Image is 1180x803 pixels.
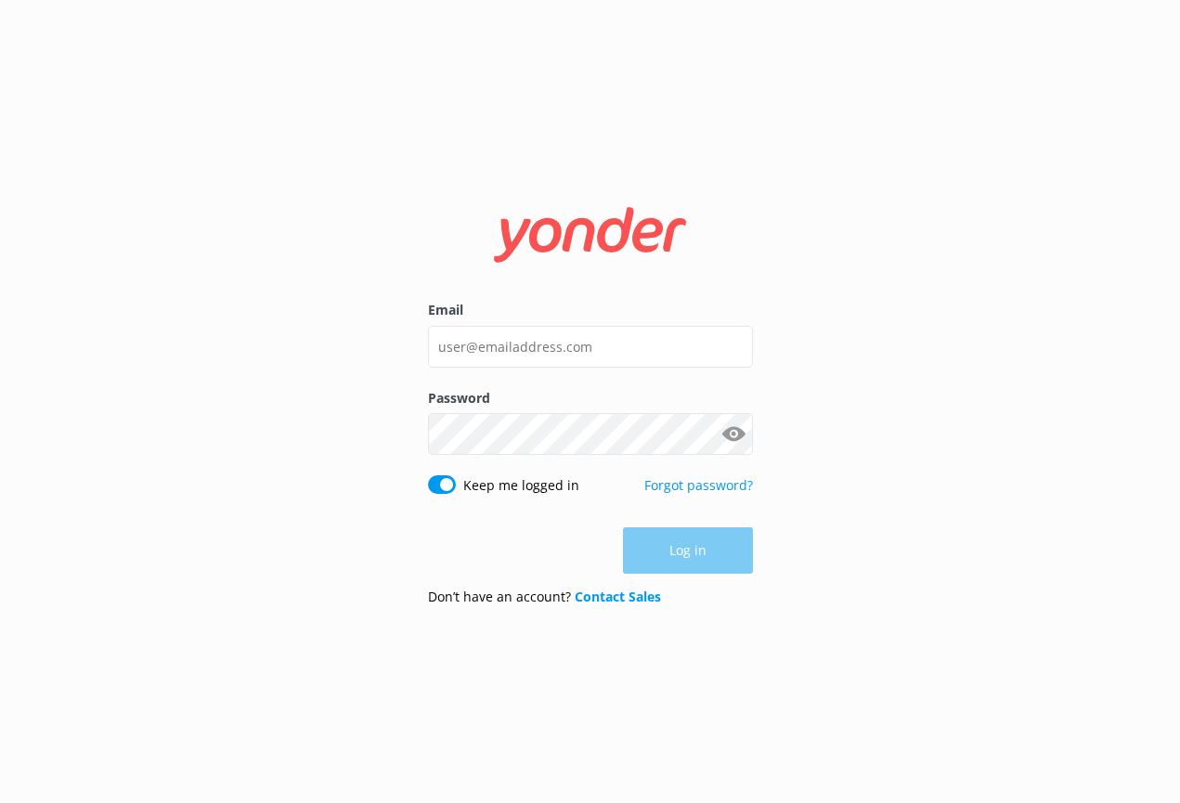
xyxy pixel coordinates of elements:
a: Contact Sales [575,588,661,605]
label: Password [428,388,753,408]
a: Forgot password? [644,476,753,494]
input: user@emailaddress.com [428,326,753,368]
label: Email [428,300,753,320]
label: Keep me logged in [463,475,579,496]
p: Don’t have an account? [428,587,661,607]
button: Show password [716,416,753,453]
